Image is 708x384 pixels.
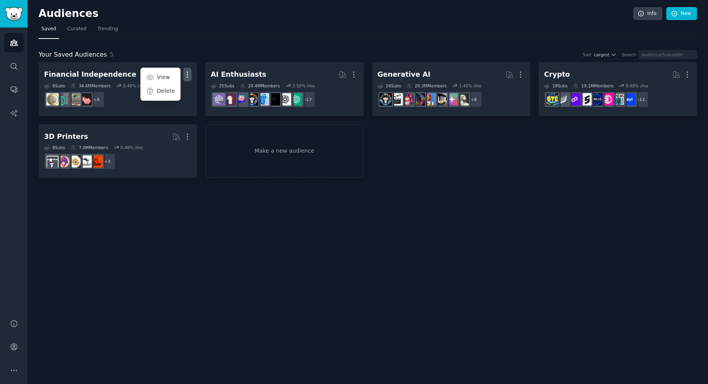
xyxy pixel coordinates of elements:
[67,26,87,33] span: Curated
[457,93,469,105] img: DreamBooth
[157,87,175,95] p: Delete
[594,52,616,57] button: Largest
[39,23,59,39] a: Saved
[157,73,170,81] p: View
[39,50,107,60] span: Your Saved Audiences
[246,93,258,105] img: aiArt
[123,83,146,89] div: 0.48 % /mo
[406,83,446,89] div: 20.3M Members
[623,93,636,105] img: defi_
[626,83,648,89] div: 0.48 % /mo
[95,23,121,39] a: Trending
[378,70,431,79] div: Generative AI
[424,93,436,105] img: sdforall
[68,155,81,168] img: blender
[279,93,291,105] img: OpenAI
[99,153,116,170] div: + 3
[240,83,280,89] div: 20.4M Members
[544,70,570,79] div: Crypto
[466,91,482,108] div: + 8
[65,23,89,39] a: Curated
[378,83,401,89] div: 16 Sub s
[632,91,649,108] div: + 11
[446,93,458,105] img: starryai
[120,145,143,150] div: 0.48 % /mo
[57,93,70,105] img: FinancialPlanning
[538,62,697,116] a: Crypto19Subs19.1MMembers0.48% /mo+11defi_CryptoNewsdefiblockchainweb3ethstaker0xPolygonethfinance...
[579,93,592,105] img: ethstaker
[70,83,111,89] div: 34.6M Members
[573,83,613,89] div: 19.1M Members
[583,52,592,57] div: Sort
[44,70,136,79] div: Financial Independence
[590,93,603,105] img: web3
[544,83,568,89] div: 19 Sub s
[213,93,225,105] img: ChatGPTPro
[44,132,88,142] div: 3D Printers
[39,124,197,178] a: 3D Printers8Subs7.0MMembers0.48% /mo+3FixMyPrintender3blender3Dmodeling3Dprinting
[79,93,92,105] img: fatFIRE
[568,93,581,105] img: 0xPolygon
[612,93,625,105] img: CryptoNews
[44,145,65,150] div: 8 Sub s
[224,93,236,105] img: LocalLLaMA
[257,93,269,105] img: artificial
[546,93,559,105] img: Crypto_General
[666,7,697,20] a: New
[41,26,56,33] span: Saved
[46,155,59,168] img: 3Dprinting
[235,93,247,105] img: ChatGPTPromptGenius
[205,62,364,116] a: AI Enthusiasts25Subs20.4MMembers2.50% /mo+17ChatGPTOpenAIArtificialInteligenceartificialaiArtChat...
[88,91,105,108] div: + 4
[205,124,364,178] a: Make a new audience
[435,93,447,105] img: FluxAI
[391,93,403,105] img: aivideo
[299,91,315,108] div: + 17
[292,83,315,89] div: 2.50 % /mo
[68,93,81,105] img: Fire
[70,145,108,150] div: 7.0M Members
[622,52,636,57] div: Search
[639,50,697,59] input: Audience/Subreddit
[39,62,197,116] a: Financial IndependenceViewDelete8Subs34.6MMembers0.48% /mo+4fatFIREFireFinancialPlanningUKPersona...
[268,93,280,105] img: ArtificialInteligence
[211,83,234,89] div: 25 Sub s
[211,70,266,79] div: AI Enthusiasts
[79,155,92,168] img: ender3
[413,93,425,105] img: deepdream
[380,93,392,105] img: aiArt
[290,93,302,105] img: ChatGPT
[142,69,179,86] a: View
[633,7,662,20] a: Info
[557,93,570,105] img: ethfinance
[601,93,614,105] img: defiblockchain
[46,93,59,105] img: UKPersonalFinance
[98,26,118,33] span: Trending
[402,93,414,105] img: dalle2
[372,62,531,116] a: Generative AI16Subs20.3MMembers1.45% /mo+8DreamBoothstarryaiFluxAIsdforalldeepdreamdalle2aivideoa...
[44,83,65,89] div: 8 Sub s
[90,155,103,168] img: FixMyPrint
[110,51,114,58] span: 5
[459,83,481,89] div: 1.45 % /mo
[5,7,23,21] img: GummySearch logo
[594,52,609,57] span: Largest
[57,155,70,168] img: 3Dmodeling
[39,7,633,20] h2: Audiences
